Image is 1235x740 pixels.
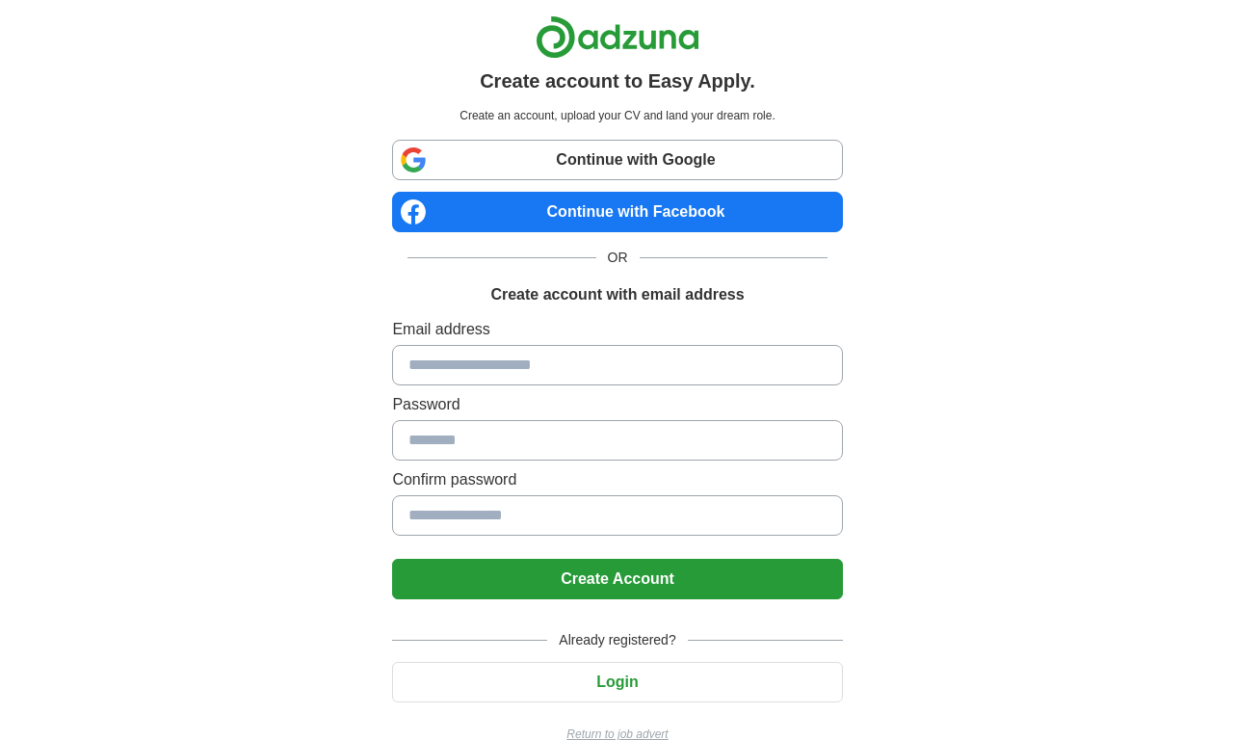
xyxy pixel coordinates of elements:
[392,559,842,599] button: Create Account
[392,140,842,180] a: Continue with Google
[480,66,755,95] h1: Create account to Easy Apply.
[392,393,842,416] label: Password
[392,468,842,491] label: Confirm password
[396,107,838,124] p: Create an account, upload your CV and land your dream role.
[392,674,842,690] a: Login
[547,630,687,650] span: Already registered?
[392,318,842,341] label: Email address
[536,15,699,59] img: Adzuna logo
[392,192,842,232] a: Continue with Facebook
[392,662,842,702] button: Login
[596,248,640,268] span: OR
[490,283,744,306] h1: Create account with email address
